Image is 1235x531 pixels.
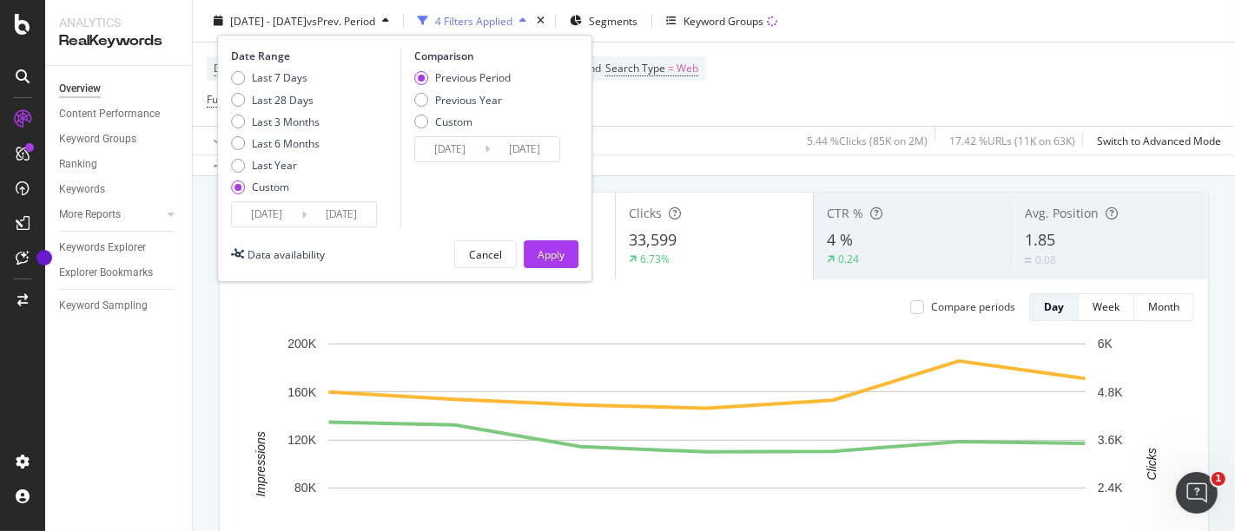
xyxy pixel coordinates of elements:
div: Custom [435,114,472,128]
span: Clicks [629,205,662,221]
div: 17.42 % URLs ( 11K on 63K ) [949,133,1075,147]
div: Custom [414,114,511,128]
div: Custom [231,180,320,194]
div: 6.73% [640,252,670,266]
div: Data availability [248,246,325,261]
a: Content Performance [59,105,180,123]
div: Last 28 Days [231,92,320,107]
input: Start Date [232,202,301,226]
div: More Reports [59,206,121,224]
text: 120K [287,433,316,447]
div: Previous Year [414,92,511,107]
button: [DATE] - [DATE]vsPrev. Period [207,7,396,35]
div: Tooltip anchor [36,250,52,265]
text: 3.6K [1098,433,1123,447]
a: Explorer Bookmarks [59,264,180,282]
div: Comparison [414,49,565,63]
div: 5.44 % Clicks ( 85K on 2M ) [807,133,928,147]
button: Day [1029,293,1079,321]
div: 0.24 [838,252,859,266]
div: Week [1093,299,1119,314]
div: Day [1044,299,1064,314]
div: Date Range [231,49,396,63]
div: Cancel [469,246,502,261]
div: RealKeywords [59,31,178,51]
button: Segments [563,7,644,35]
div: times [533,12,548,29]
div: Content Performance [59,105,160,123]
div: Previous Year [435,92,502,107]
text: 4.8K [1098,385,1123,399]
div: Last 28 Days [252,92,314,107]
span: Full URL [207,92,245,107]
button: Month [1134,293,1194,321]
text: 80K [294,482,317,495]
div: Explorer Bookmarks [59,264,153,282]
a: Keyword Sampling [59,297,180,315]
span: Segments [589,13,637,28]
span: Device [214,61,247,75]
div: 4 Filters Applied [435,13,512,28]
div: Compare periods [931,299,1015,314]
button: Apply [524,240,578,268]
div: Last 3 Months [231,114,320,128]
span: 4 % [827,229,853,250]
text: Impressions [254,431,267,496]
input: End Date [307,202,376,226]
a: Keywords [59,180,180,199]
span: 33,599 [629,229,677,250]
span: CTR % [827,205,863,221]
div: Keyword Sampling [59,297,148,315]
div: Previous Period [435,70,511,85]
div: Last Year [252,158,297,173]
div: Month [1148,299,1179,314]
span: Web [677,56,698,81]
div: Previous Period [414,70,511,85]
div: 0.08 [1035,252,1056,267]
div: Custom [252,180,289,194]
div: Keyword Groups [684,13,763,28]
input: End Date [490,137,559,161]
text: 200K [287,337,316,351]
div: Switch to Advanced Mode [1097,133,1221,147]
div: Ranking [59,155,97,174]
a: Ranking [59,155,180,174]
button: Week [1079,293,1134,321]
button: 4 Filters Applied [411,7,533,35]
span: Avg. Position [1025,205,1099,221]
a: More Reports [59,206,162,224]
div: Keywords [59,180,105,199]
text: 2.4K [1098,482,1123,495]
div: Keywords Explorer [59,239,146,257]
div: Last 3 Months [252,114,320,128]
div: Analytics [59,14,178,31]
div: Last Year [231,158,320,173]
button: Apply [207,127,257,154]
div: Last 7 Days [252,70,307,85]
span: = [668,61,674,75]
button: Cancel [454,240,517,268]
text: Clicks [1145,448,1159,480]
input: Start Date [415,137,485,161]
div: Apply [538,246,565,261]
text: 6K [1098,337,1113,351]
a: Overview [59,80,180,98]
span: 1 [1212,472,1225,486]
span: 1.85 [1025,229,1055,250]
div: Last 6 Months [252,136,320,151]
img: Equal [1025,258,1032,263]
iframe: Intercom live chat [1176,472,1218,514]
span: Search Type [605,61,665,75]
div: Overview [59,80,101,98]
div: Keyword Groups [59,130,136,148]
button: Switch to Advanced Mode [1090,127,1221,154]
div: Last 6 Months [231,136,320,151]
span: vs Prev. Period [307,13,375,28]
a: Keywords Explorer [59,239,180,257]
span: [DATE] - [DATE] [230,13,307,28]
div: Last 7 Days [231,70,320,85]
a: Keyword Groups [59,130,180,148]
text: 160K [287,385,316,399]
button: Keyword Groups [659,7,784,35]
